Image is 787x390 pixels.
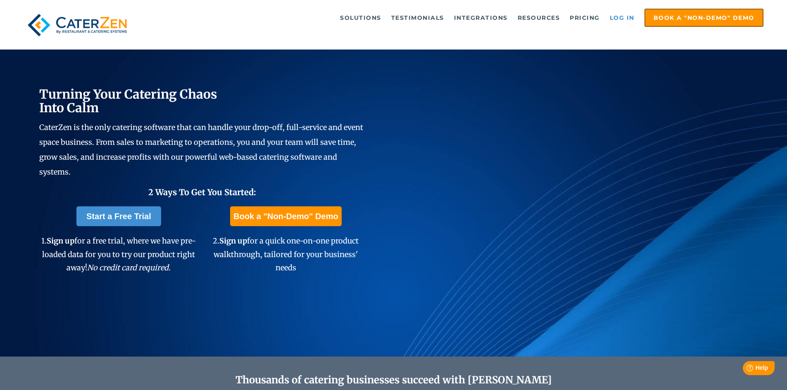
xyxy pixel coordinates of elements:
a: Resources [514,9,564,26]
h2: Thousands of catering businesses succeed with [PERSON_NAME] [79,374,709,386]
a: Book a "Non-Demo" Demo [644,9,763,27]
span: CaterZen is the only catering software that can handle your drop-off, full-service and event spac... [39,123,363,177]
a: Testimonials [387,9,448,26]
a: Log in [606,9,639,26]
a: Start a Free Trial [76,206,161,226]
a: Book a "Non-Demo" Demo [230,206,341,226]
iframe: Help widget launcher [713,358,778,381]
span: 1. for a free trial, where we have pre-loaded data for you to try our product right away! [41,236,196,272]
a: Solutions [336,9,385,26]
span: 2 Ways To Get You Started: [148,187,256,197]
span: Turning Your Catering Chaos Into Calm [39,86,217,116]
img: caterzen [24,9,131,41]
div: Navigation Menu [150,9,763,27]
a: Pricing [566,9,604,26]
span: Sign up [219,236,247,246]
span: 2. for a quick one-on-one product walkthrough, tailored for your business' needs [213,236,359,272]
em: No credit card required. [87,263,171,272]
a: Integrations [450,9,512,26]
span: Sign up [47,236,74,246]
